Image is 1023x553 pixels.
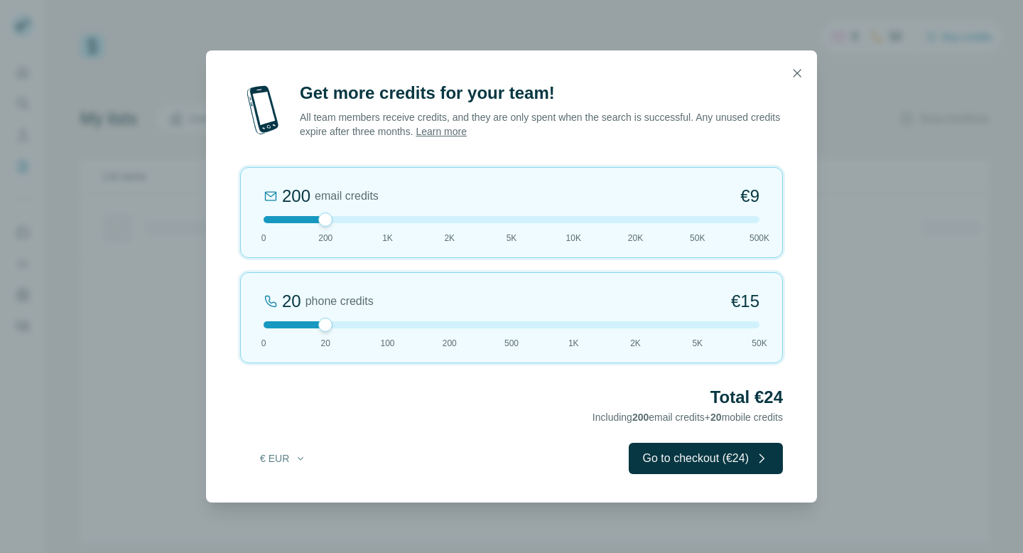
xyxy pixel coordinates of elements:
span: 5K [507,232,517,245]
span: 10K [566,232,581,245]
span: email credits [315,188,379,205]
span: 20K [628,232,643,245]
span: €15 [731,290,759,313]
a: Learn more [416,126,467,137]
span: 0 [261,232,266,245]
p: All team members receive credits, and they are only spent when the search is successful. Any unus... [300,110,783,139]
div: 200 [282,185,310,208]
span: 2K [630,337,641,350]
span: 1K [382,232,393,245]
button: Go to checkout (€24) [629,443,783,474]
span: 0 [261,337,266,350]
span: 50K [752,337,767,350]
span: 500 [504,337,519,350]
span: 500K [749,232,769,245]
div: 20 [282,290,301,313]
img: mobile-phone [240,82,286,139]
span: 200 [318,232,332,245]
span: 20 [321,337,330,350]
button: € EUR [250,446,316,471]
span: 100 [380,337,394,350]
span: 20 [710,412,722,423]
h2: Total €24 [240,386,783,409]
span: 1K [568,337,579,350]
span: €9 [740,185,759,208]
span: phone credits [305,293,374,310]
span: Including email credits + mobile credits [592,412,783,423]
span: 200 [632,412,649,423]
span: 50K [690,232,705,245]
span: 200 [443,337,457,350]
span: 2K [444,232,455,245]
span: 5K [692,337,703,350]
